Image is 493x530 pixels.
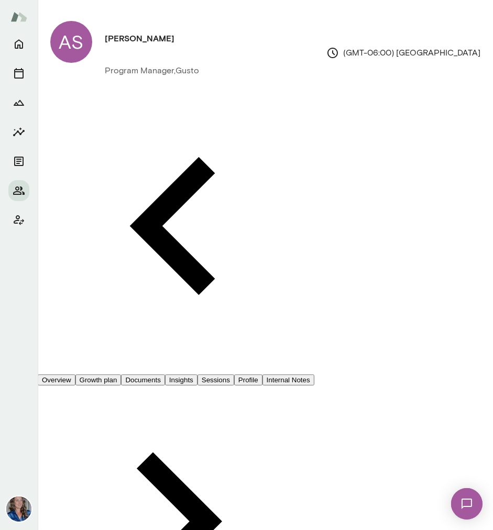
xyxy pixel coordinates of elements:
[38,374,75,385] button: Overview
[234,374,262,385] button: Profile
[8,92,29,113] button: Growth Plan
[50,21,92,63] div: AS
[165,374,198,385] button: Insights
[326,47,480,59] p: (GMT-06:00) [GEOGRAPHIC_DATA]
[8,63,29,84] button: Sessions
[8,151,29,172] button: Documents
[8,180,29,201] button: Members
[10,7,27,27] img: Mento
[198,374,234,385] button: Sessions
[105,64,199,77] p: Program Manager, Gusto
[8,209,29,230] button: Client app
[75,374,122,385] button: Growth plan
[105,32,174,45] h4: [PERSON_NAME]
[121,374,165,385] button: Documents
[8,122,29,142] button: Insights
[8,34,29,54] button: Home
[262,374,314,385] button: Internal Notes
[6,496,31,522] img: Nicole Menkhoff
